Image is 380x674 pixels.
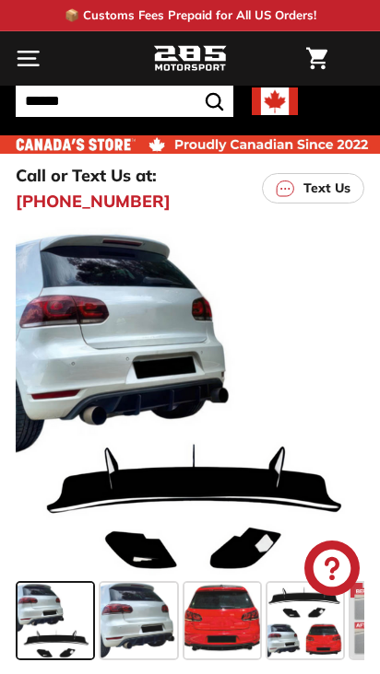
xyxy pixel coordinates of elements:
[16,86,233,117] input: Search
[153,43,227,75] img: Logo_285_Motorsport_areodynamics_components
[297,32,337,85] a: Cart
[262,173,364,203] a: Text Us
[65,6,316,25] p: 📦 Customs Fees Prepaid for All US Orders!
[16,163,157,188] p: Call or Text Us at:
[299,540,365,600] inbox-online-store-chat: Shopify online store chat
[16,189,171,214] a: [PHONE_NUMBER]
[303,179,350,198] p: Text Us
